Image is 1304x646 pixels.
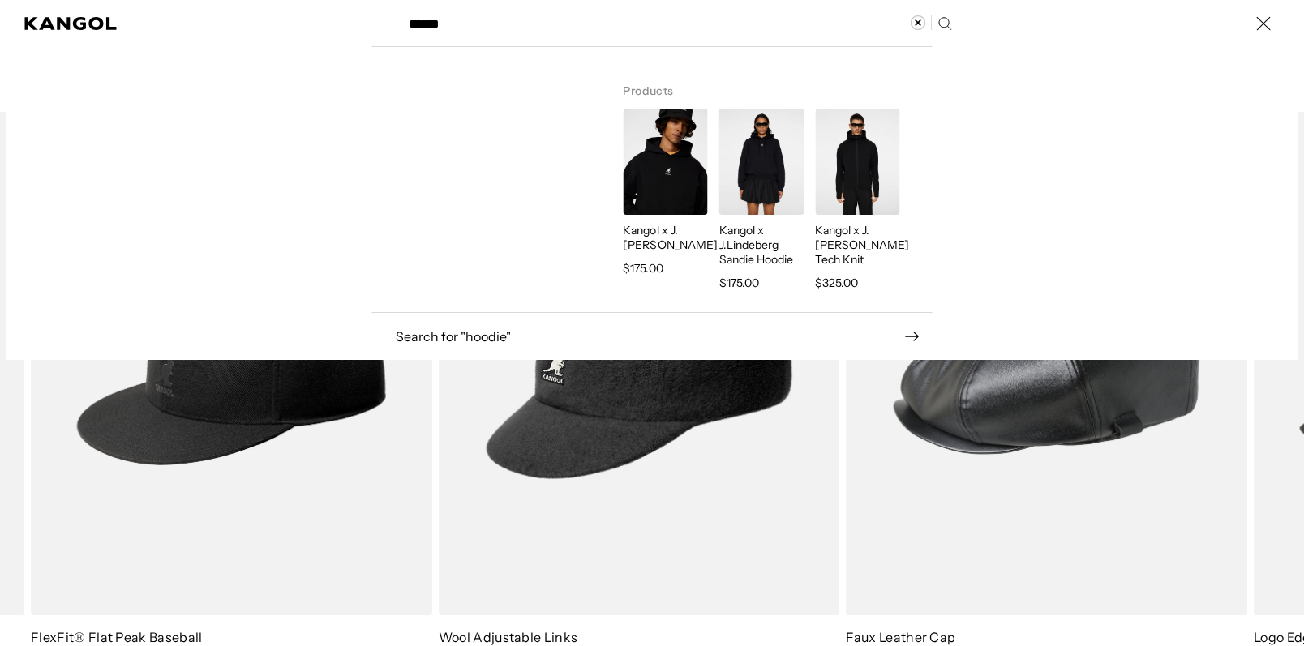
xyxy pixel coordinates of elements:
[911,15,932,30] button: Clear search term
[719,109,804,215] img: Kangol x J.Lindeberg Sandie Hoodie
[719,223,804,267] p: Kangol x J.Lindeberg Sandie Hoodie
[1247,7,1280,40] button: Close
[719,273,759,293] span: $175.00
[815,273,858,293] span: $325.00
[371,329,932,344] button: Search for "hoodie"
[24,17,118,30] a: Kangol
[937,16,952,31] button: Search here
[623,259,663,278] span: $175.00
[623,63,906,109] h3: Products
[623,223,707,252] p: Kangol x J.[PERSON_NAME]
[623,109,707,215] img: Kangol x J.Lindeberg Roberto Hoodie
[396,330,904,343] span: Search for " hoodie "
[815,109,899,215] img: Kangol x J.Lindeberg Thomas Tech Knit
[815,223,899,267] p: Kangol x J.[PERSON_NAME] Tech Knit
